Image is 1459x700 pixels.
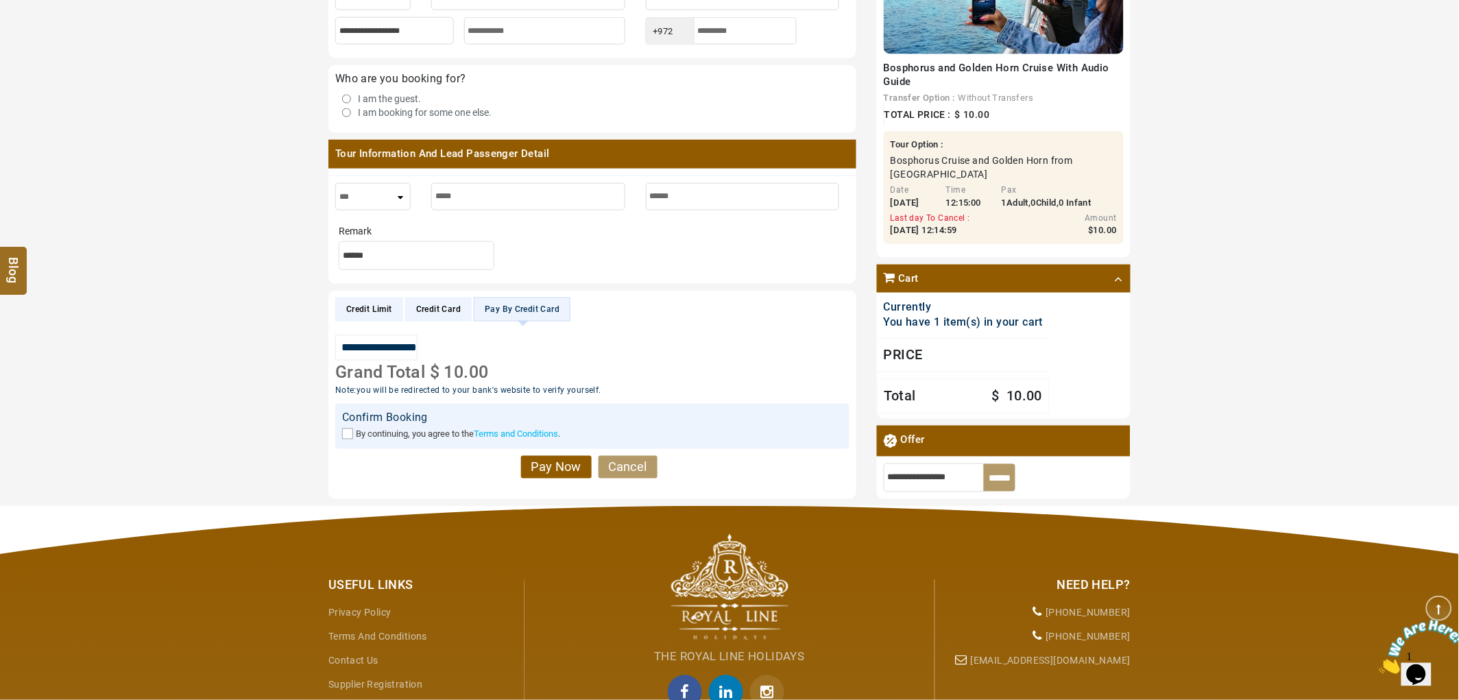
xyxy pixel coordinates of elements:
label: I am booking for some one else. [358,106,492,119]
span: $ [954,110,960,121]
div: Amount [1048,213,1117,224]
iframe: chat widget [1374,614,1459,679]
span: you will be redirected to your bank's website to verify yourself. [357,386,601,396]
span: Tour Option : [891,139,943,153]
span: Grand Total [335,363,425,383]
span: By continuing, you agree to the [356,429,474,439]
span: Bosphorus and Golden Horn Cruise With Audio Guide [884,62,1109,88]
a: Cancel [599,456,658,479]
li: Pay By Credit Card [474,298,570,322]
div: Pax [1002,185,1092,197]
div: Last day To Cancel : [891,213,970,224]
span: Pay Now [531,460,581,474]
a: Contact Us [328,655,378,666]
span: Total Price : [884,110,951,121]
label: I am the guest. [358,92,421,106]
span: Cart [898,271,919,286]
b: Transfer Option : [884,93,955,103]
span: Bosphorus Cruise and Golden Horn from [GEOGRAPHIC_DATA] [891,154,1117,182]
label: . [356,429,560,439]
li: Credit Card [405,298,472,322]
a: [EMAIL_ADDRESS][DOMAIN_NAME] [971,655,1131,666]
span: The Royal Line Holidays [654,650,804,664]
div: Confirm Booking [342,411,843,426]
div: , , [1002,197,1092,210]
div: 12:15:00 [946,197,991,210]
div: Need Help? [945,577,1131,594]
span: Blog [5,258,23,269]
span: 10.00 [1094,225,1117,235]
div: Who are you booking for? [335,72,849,85]
span: Cancel [609,460,647,474]
span: Credit Limit [346,304,392,314]
span: 0Child [1031,197,1057,208]
span: 0 Infant [1059,197,1092,208]
div: Price [877,338,1050,373]
span: 10.00 [964,110,990,121]
span: 10.00 [444,363,489,383]
span: Remark [339,226,372,237]
div: [DATE] [891,197,936,210]
span: 1Adult [1002,197,1028,208]
span: Total [884,387,916,407]
div: Useful Links [328,577,514,594]
img: The Royal Line Holidays [671,534,788,640]
span: Currently You have 1 item(s) in your cart [884,300,1043,329]
a: Privacy Policy [328,607,391,618]
span: 1 [5,5,11,17]
div: [DATE] 12:14:59 [891,224,970,237]
span: Tour Information And Lead Passenger Detail [328,140,856,168]
a: Terms and Conditions [328,631,427,642]
a: Terms and Conditions [474,429,558,439]
span: $ [991,389,999,405]
span: $ [1089,225,1094,235]
span: Offer [901,433,925,450]
span: 10.00 [1006,389,1042,405]
li: [PHONE_NUMBER] [945,601,1131,625]
div: Time [946,185,991,197]
img: Chat attention grabber [5,5,91,60]
span: Note: [335,386,357,396]
a: Supplier Registration [328,679,422,690]
li: [PHONE_NUMBER] [945,625,1131,649]
div: Date [891,185,936,197]
span: $ [430,363,439,383]
span: Without Transfers [958,93,1034,103]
